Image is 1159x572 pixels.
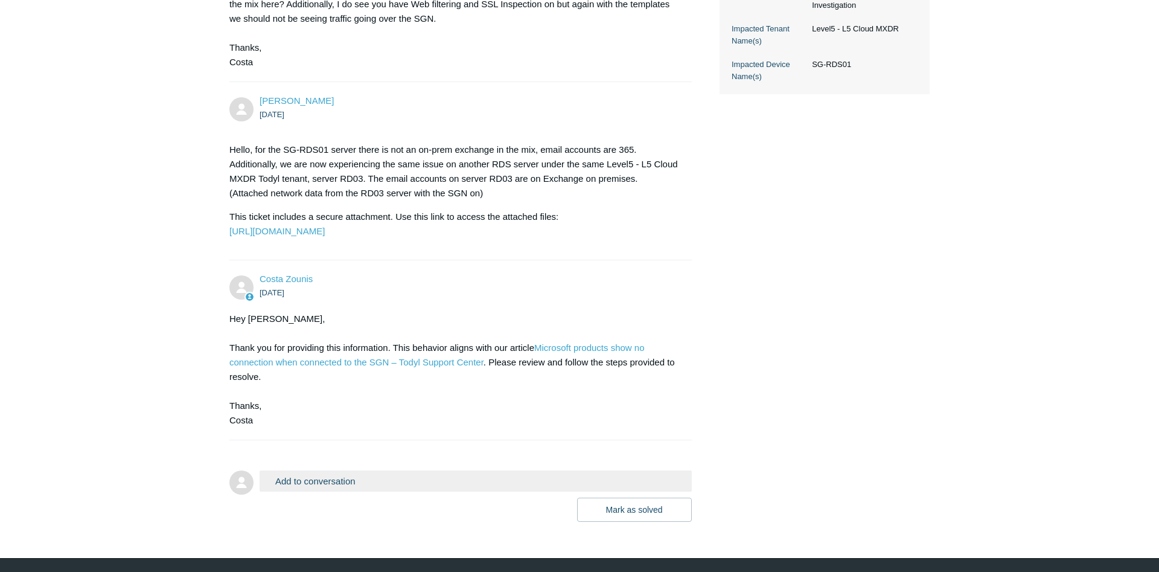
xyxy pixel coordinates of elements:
a: [PERSON_NAME] [260,95,334,106]
button: Add to conversation [260,471,692,492]
div: Hey [PERSON_NAME], Thank you for providing this information. This behavior aligns with our articl... [229,312,680,428]
button: Mark as solved [577,498,692,522]
span: Daniel Payares [260,95,334,106]
dt: Impacted Device Name(s) [732,59,806,82]
time: 09/19/2025, 12:53 [260,110,284,119]
time: 09/19/2025, 13:04 [260,288,284,297]
a: Costa Zounis [260,274,313,284]
a: Microsoft products show no connection when connected to the SGN – Todyl Support Center [229,342,645,367]
dd: Level5 - L5 Cloud MXDR [806,23,918,35]
p: Hello, for the SG-RDS01 server there is not an on-prem exchange in the mix, email accounts are 36... [229,143,680,201]
a: [URL][DOMAIN_NAME] [229,226,325,236]
dt: Impacted Tenant Name(s) [732,23,806,47]
p: This ticket includes a secure attachment. Use this link to access the attached files: [229,210,680,239]
dd: SG-RDS01 [806,59,918,71]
